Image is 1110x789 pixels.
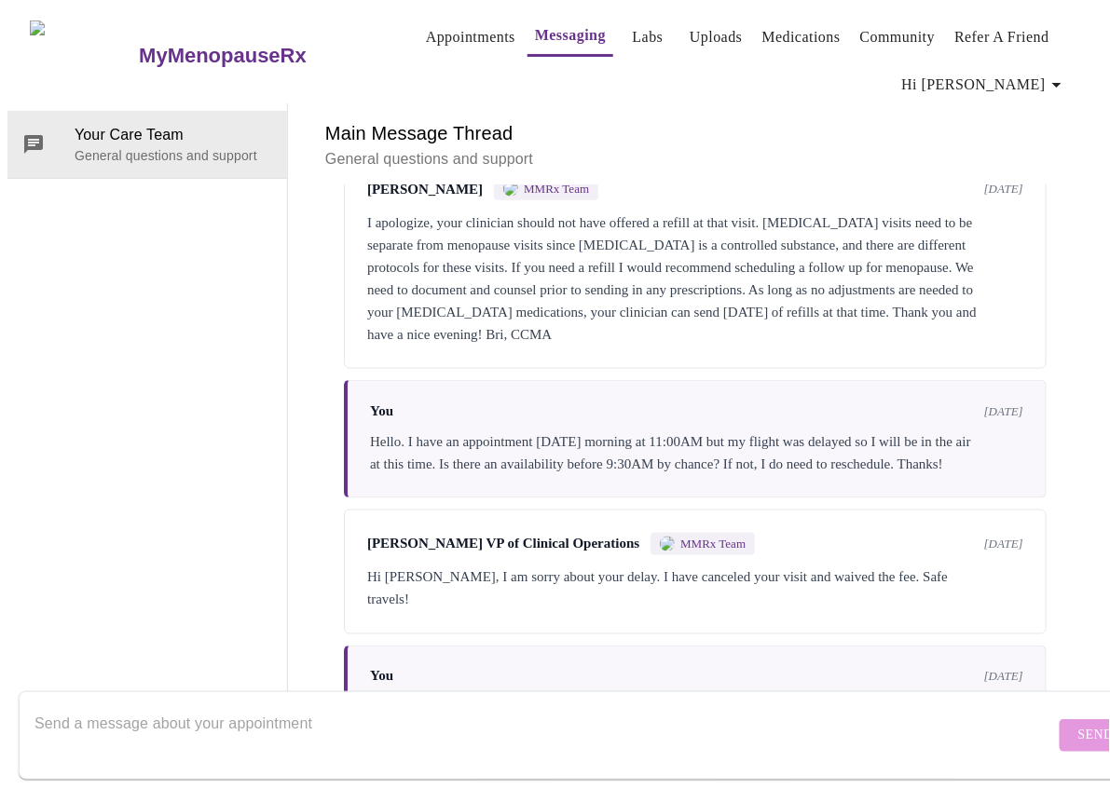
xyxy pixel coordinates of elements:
textarea: Send a message about your appointment [34,705,1055,765]
p: General questions and support [75,146,272,165]
img: MMRX [660,537,675,551]
span: [DATE] [984,182,1023,197]
button: Medications [755,19,848,56]
a: Appointments [426,24,515,50]
div: Hello. I have an appointment [DATE] morning at 11:00AM but my flight was delayed so I will be in ... [370,430,1023,475]
span: Your Care Team [75,124,272,146]
img: MyMenopauseRx Logo [30,20,137,90]
span: Hi [PERSON_NAME] [902,72,1068,98]
button: Community [853,19,943,56]
button: Labs [618,19,678,56]
h3: MyMenopauseRx [139,44,307,68]
a: Uploads [690,24,743,50]
a: Labs [633,24,664,50]
span: [DATE] [984,404,1023,419]
button: Messaging [528,17,613,57]
div: I apologize, your clinician should not have offered a refill at that visit. [MEDICAL_DATA] visits... [367,211,1023,346]
a: MyMenopauseRx [137,23,381,88]
div: Your Care TeamGeneral questions and support [7,111,287,178]
button: Refer a Friend [947,19,1057,56]
span: [PERSON_NAME] [367,182,483,197]
h6: Main Message Thread [325,118,1065,148]
a: Community [860,24,936,50]
button: Hi [PERSON_NAME] [895,66,1076,103]
button: Appointments [418,19,523,56]
button: Uploads [682,19,750,56]
img: MMRX [503,182,518,197]
span: MMRx Team [680,537,746,551]
a: Refer a Friend [954,24,1049,50]
a: Messaging [535,22,606,48]
span: [DATE] [984,537,1023,551]
a: Medications [762,24,841,50]
span: MMRx Team [524,182,589,197]
span: [PERSON_NAME] VP of Clinical Operations [367,537,639,552]
span: [DATE] [984,670,1023,685]
span: You [370,669,393,685]
span: You [370,403,393,419]
p: General questions and support [325,148,1065,170]
div: Hi [PERSON_NAME], I am sorry about your delay. I have canceled your visit and waived the fee. Saf... [367,566,1023,611]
